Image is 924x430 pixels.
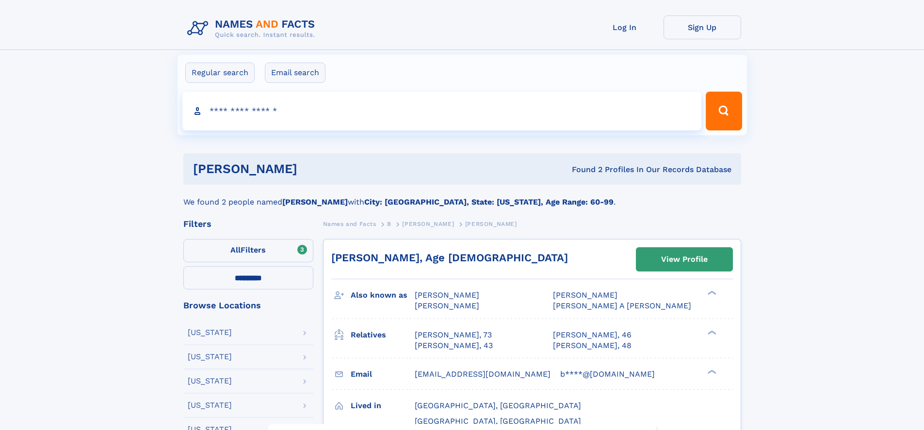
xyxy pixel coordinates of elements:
[661,248,708,271] div: View Profile
[323,218,376,230] a: Names and Facts
[415,401,581,410] span: [GEOGRAPHIC_DATA], [GEOGRAPHIC_DATA]
[402,221,454,227] span: [PERSON_NAME]
[351,287,415,303] h3: Also known as
[351,398,415,414] h3: Lived in
[331,252,568,264] a: [PERSON_NAME], Age [DEMOGRAPHIC_DATA]
[415,290,479,300] span: [PERSON_NAME]
[664,16,741,39] a: Sign Up
[415,330,492,340] a: [PERSON_NAME], 73
[553,301,691,310] span: [PERSON_NAME] A [PERSON_NAME]
[465,221,517,227] span: [PERSON_NAME]
[705,368,717,375] div: ❯
[351,327,415,343] h3: Relatives
[415,416,581,426] span: [GEOGRAPHIC_DATA], [GEOGRAPHIC_DATA]
[402,218,454,230] a: [PERSON_NAME]
[706,92,742,130] button: Search Button
[188,329,232,336] div: [US_STATE]
[553,290,617,300] span: [PERSON_NAME]
[182,92,702,130] input: search input
[364,197,614,207] b: City: [GEOGRAPHIC_DATA], State: [US_STATE], Age Range: 60-99
[265,63,325,83] label: Email search
[183,220,313,228] div: Filters
[415,340,493,351] a: [PERSON_NAME], 43
[636,248,732,271] a: View Profile
[282,197,348,207] b: [PERSON_NAME]
[185,63,255,83] label: Regular search
[188,401,232,409] div: [US_STATE]
[183,239,313,262] label: Filters
[351,366,415,382] h3: Email
[705,329,717,335] div: ❯
[705,290,717,296] div: ❯
[188,353,232,361] div: [US_STATE]
[415,301,479,310] span: [PERSON_NAME]
[415,369,551,379] span: [EMAIL_ADDRESS][DOMAIN_NAME]
[553,330,632,340] a: [PERSON_NAME], 46
[230,245,241,255] span: All
[387,221,391,227] span: B
[387,218,391,230] a: B
[183,16,323,42] img: Logo Names and Facts
[586,16,664,39] a: Log In
[193,163,435,175] h1: [PERSON_NAME]
[183,185,741,208] div: We found 2 people named with .
[188,377,232,385] div: [US_STATE]
[183,301,313,310] div: Browse Locations
[553,340,632,351] a: [PERSON_NAME], 48
[435,164,731,175] div: Found 2 Profiles In Our Records Database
